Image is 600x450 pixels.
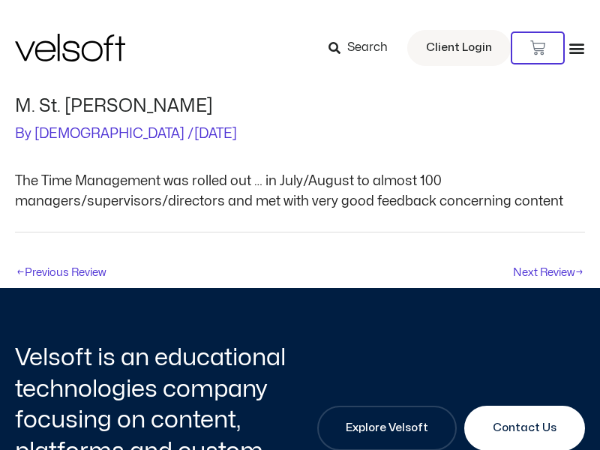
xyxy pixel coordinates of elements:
a: ←Previous Review [16,261,106,286]
span: → [575,267,583,277]
span: ← [16,267,25,277]
h1: M. St. [PERSON_NAME] [15,96,585,117]
span: Contact Us [493,419,556,437]
nav: Post navigation [15,232,585,288]
span: Search [347,38,388,58]
span: Explore Velsoft [346,419,428,437]
div: By / [15,124,585,144]
a: [DEMOGRAPHIC_DATA] [34,127,187,140]
p: The Time Management was rolled out … in July/August to almost 100 managers/supervisors/directors ... [15,171,585,211]
div: Menu Toggle [568,40,585,56]
a: Next Review→ [513,261,583,286]
a: Search [328,35,398,61]
img: Velsoft Training Materials [15,34,125,61]
span: [DEMOGRAPHIC_DATA] [34,127,184,140]
a: Client Login [407,30,511,66]
span: Client Login [426,38,492,58]
span: [DATE] [194,127,237,140]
